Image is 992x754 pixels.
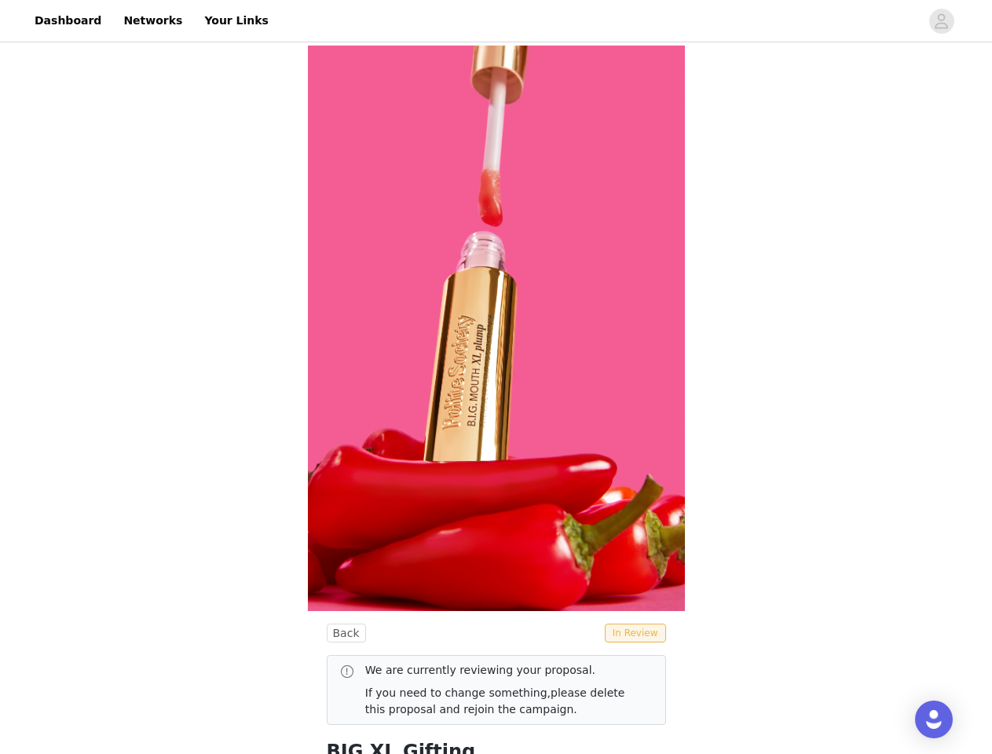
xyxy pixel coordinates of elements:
div: avatar [934,9,949,34]
a: Networks [114,3,192,38]
div: Open Intercom Messenger [915,701,953,738]
img: campaign image [308,46,685,611]
p: We are currently reviewing your proposal. [365,662,640,679]
a: Dashboard [25,3,111,38]
button: Back [327,624,366,642]
span: In Review [605,624,666,642]
p: If you need to change something, [365,685,640,718]
a: Your Links [195,3,278,38]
